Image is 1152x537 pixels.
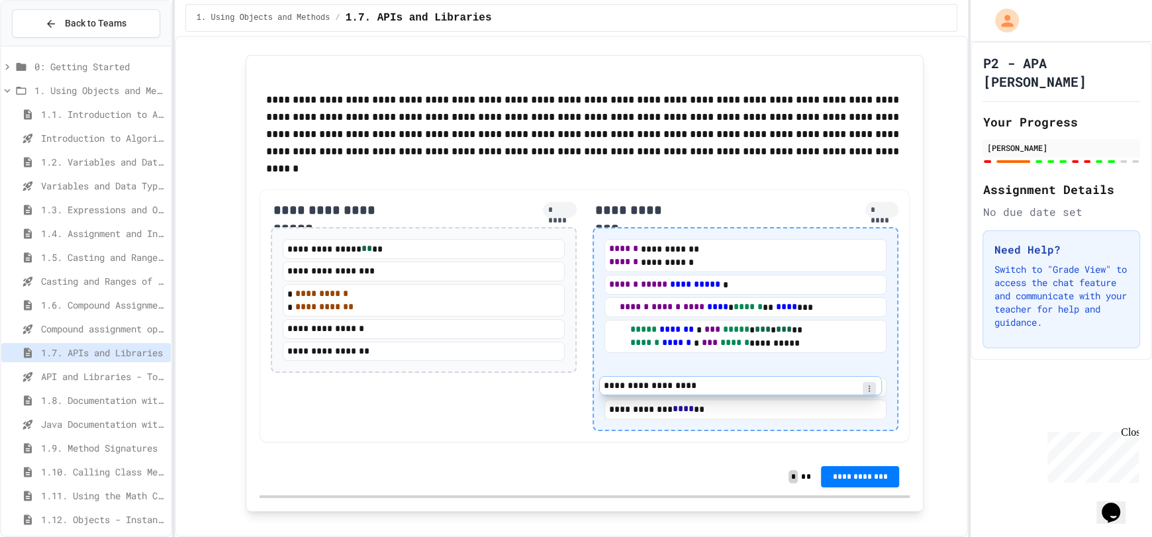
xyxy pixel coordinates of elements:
span: 1.10. Calling Class Methods [41,465,166,479]
span: / [335,13,340,23]
span: Casting and Ranges of variables - Quiz [41,274,166,288]
h2: Your Progress [983,113,1140,131]
iframe: chat widget [1096,484,1139,524]
h1: P2 - APA [PERSON_NAME] [983,54,1140,91]
span: 1.2. Variables and Data Types [41,155,166,169]
h3: Need Help? [994,242,1129,258]
h2: Assignment Details [983,180,1140,199]
span: 0: Getting Started [34,60,166,73]
span: API and Libraries - Topic 1.7 [41,369,166,383]
span: 1.12. Objects - Instances of Classes [41,513,166,526]
span: 1. Using Objects and Methods [197,13,330,23]
span: Back to Teams [65,17,126,30]
button: Back to Teams [12,9,160,38]
span: 1.6. Compound Assignment Operators [41,298,166,312]
iframe: chat widget [1042,426,1139,483]
span: 1.4. Assignment and Input [41,226,166,240]
span: 1.3. Expressions and Output [New] [41,203,166,217]
span: 1.11. Using the Math Class [41,489,166,503]
span: Java Documentation with Comments - Topic 1.8 [41,417,166,431]
span: 1.5. Casting and Ranges of Values [41,250,166,264]
p: Switch to "Grade View" to access the chat feature and communicate with your teacher for help and ... [994,263,1129,329]
span: Variables and Data Types - Quiz [41,179,166,193]
span: 1.9. Method Signatures [41,441,166,455]
span: 1.7. APIs and Libraries [41,346,166,360]
div: No due date set [983,204,1140,220]
span: 1.1. Introduction to Algorithms, Programming, and Compilers [41,107,166,121]
div: My Account [981,5,1022,36]
span: Introduction to Algorithms, Programming, and Compilers [41,131,166,145]
span: Compound assignment operators - Quiz [41,322,166,336]
div: [PERSON_NAME] [986,142,1136,154]
span: 1.7. APIs and Libraries [346,10,492,26]
div: Chat with us now!Close [5,5,91,84]
span: 1.8. Documentation with Comments and Preconditions [41,393,166,407]
span: 1. Using Objects and Methods [34,83,166,97]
